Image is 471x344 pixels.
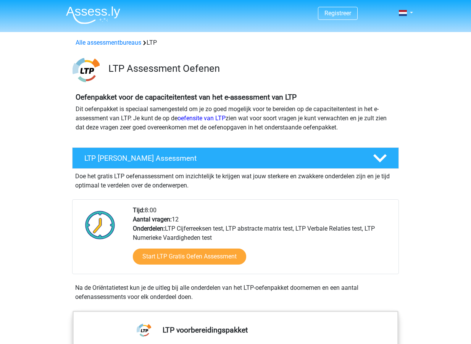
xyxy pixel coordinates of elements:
[108,63,393,74] h3: LTP Assessment Oefenen
[81,206,119,244] img: Klok
[76,39,141,46] a: Alle assessmentbureaus
[133,207,145,214] b: Tijd:
[73,57,100,84] img: ltp.png
[324,10,351,17] a: Registreer
[133,249,246,265] a: Start LTP Gratis Oefen Assessment
[69,147,402,169] a: LTP [PERSON_NAME] Assessment
[133,225,165,232] b: Onderdelen:
[72,283,399,302] div: Na de Oriëntatietest kun je de uitleg bij alle onderdelen van het LTP-oefenpakket doornemen en ee...
[84,154,361,163] h4: LTP [PERSON_NAME] Assessment
[133,216,172,223] b: Aantal vragen:
[66,6,120,24] img: Assessly
[76,105,395,132] p: Dit oefenpakket is speciaal samengesteld om je zo goed mogelijk voor te bereiden op de capaciteit...
[177,115,226,122] a: oefensite van LTP
[76,93,297,102] b: Oefenpakket voor de capaciteitentest van het e-assessment van LTP
[72,169,399,190] div: Doe het gratis LTP oefenassessment om inzichtelijk te krijgen wat jouw sterkere en zwakkere onder...
[73,38,398,47] div: LTP
[127,206,398,274] div: 8:00 12 LTP Cijferreeksen test, LTP abstracte matrix test, LTP Verbale Relaties test, LTP Numerie...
